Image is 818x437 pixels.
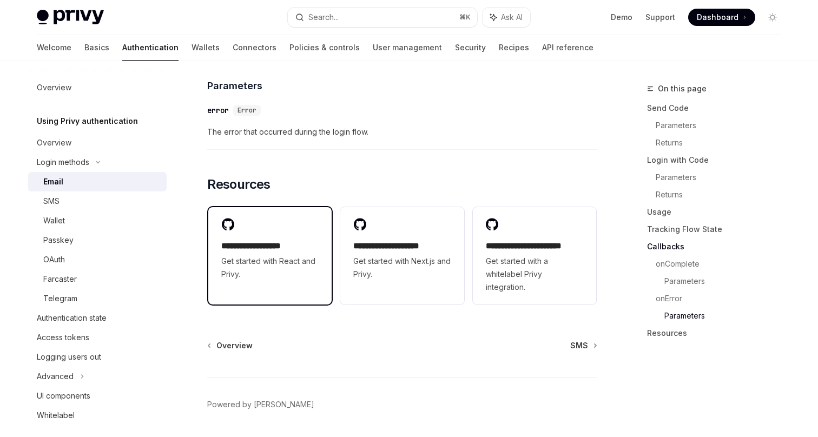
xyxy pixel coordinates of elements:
[37,35,71,61] a: Welcome
[647,151,790,169] a: Login with Code
[656,255,790,273] a: onComplete
[28,78,167,97] a: Overview
[37,10,104,25] img: light logo
[28,172,167,191] a: Email
[656,169,790,186] a: Parameters
[28,250,167,269] a: OAuth
[28,211,167,230] a: Wallet
[207,176,271,193] span: Resources
[656,186,790,203] a: Returns
[688,9,755,26] a: Dashboard
[664,307,790,325] a: Parameters
[43,273,77,286] div: Farcaster
[570,340,588,351] span: SMS
[483,8,530,27] button: Ask AI
[308,11,339,24] div: Search...
[353,255,451,281] span: Get started with Next.js and Privy.
[43,214,65,227] div: Wallet
[207,125,597,138] span: The error that occurred during the login flow.
[28,308,167,328] a: Authentication state
[233,35,276,61] a: Connectors
[43,292,77,305] div: Telegram
[28,289,167,308] a: Telegram
[499,35,529,61] a: Recipes
[37,136,71,149] div: Overview
[28,269,167,289] a: Farcaster
[28,230,167,250] a: Passkey
[192,35,220,61] a: Wallets
[28,347,167,367] a: Logging users out
[37,389,90,402] div: UI components
[37,409,75,422] div: Whitelabel
[656,134,790,151] a: Returns
[28,406,167,425] a: Whitelabel
[37,350,101,363] div: Logging users out
[289,35,360,61] a: Policies & controls
[28,328,167,347] a: Access tokens
[611,12,632,23] a: Demo
[28,191,167,211] a: SMS
[656,117,790,134] a: Parameters
[656,290,790,307] a: onError
[207,105,229,116] div: error
[37,370,74,383] div: Advanced
[43,195,60,208] div: SMS
[647,238,790,255] a: Callbacks
[570,340,596,351] a: SMS
[208,340,253,351] a: Overview
[459,13,471,22] span: ⌘ K
[216,340,253,351] span: Overview
[664,273,790,290] a: Parameters
[373,35,442,61] a: User management
[207,78,262,93] span: Parameters
[84,35,109,61] a: Basics
[43,234,74,247] div: Passkey
[647,100,790,117] a: Send Code
[221,255,319,281] span: Get started with React and Privy.
[455,35,486,61] a: Security
[37,115,138,128] h5: Using Privy authentication
[542,35,593,61] a: API reference
[28,386,167,406] a: UI components
[43,253,65,266] div: OAuth
[501,12,523,23] span: Ask AI
[288,8,477,27] button: Search...⌘K
[37,156,89,169] div: Login methods
[647,221,790,238] a: Tracking Flow State
[658,82,707,95] span: On this page
[647,325,790,342] a: Resources
[486,255,583,294] span: Get started with a whitelabel Privy integration.
[647,203,790,221] a: Usage
[37,331,89,344] div: Access tokens
[207,399,314,410] a: Powered by [PERSON_NAME]
[122,35,179,61] a: Authentication
[697,12,738,23] span: Dashboard
[28,133,167,153] a: Overview
[37,312,107,325] div: Authentication state
[43,175,63,188] div: Email
[37,81,71,94] div: Overview
[764,9,781,26] button: Toggle dark mode
[238,106,256,115] span: Error
[645,12,675,23] a: Support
